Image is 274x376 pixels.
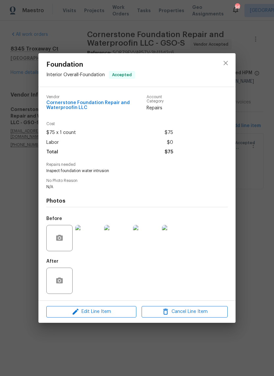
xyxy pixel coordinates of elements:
[46,73,105,77] span: Interior Overall - Foundation
[147,105,173,111] span: Repairs
[109,72,134,78] span: Accepted
[46,198,228,204] h4: Photos
[218,55,234,71] button: close
[48,308,134,316] span: Edit Line Item
[144,308,226,316] span: Cancel Line Item
[46,184,210,190] span: N/A
[235,4,240,11] div: 96
[46,122,173,126] span: Cost
[167,138,173,147] span: $0
[46,259,58,264] h5: After
[46,179,228,183] span: No Photo Reason
[46,128,76,138] span: $75 x 1 count
[142,306,228,318] button: Cancel Line Item
[46,216,62,221] h5: Before
[165,128,173,138] span: $75
[46,163,228,167] span: Repairs needed
[46,138,59,147] span: Labor
[46,61,135,68] span: Foundation
[46,95,147,99] span: Vendor
[46,168,210,174] span: Inspect foundation water intrusion
[147,95,173,103] span: Account Category
[46,306,136,318] button: Edit Line Item
[165,147,173,157] span: $75
[46,100,147,110] span: Cornerstone Foundation Repair and Waterproofin LLC
[46,147,58,157] span: Total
